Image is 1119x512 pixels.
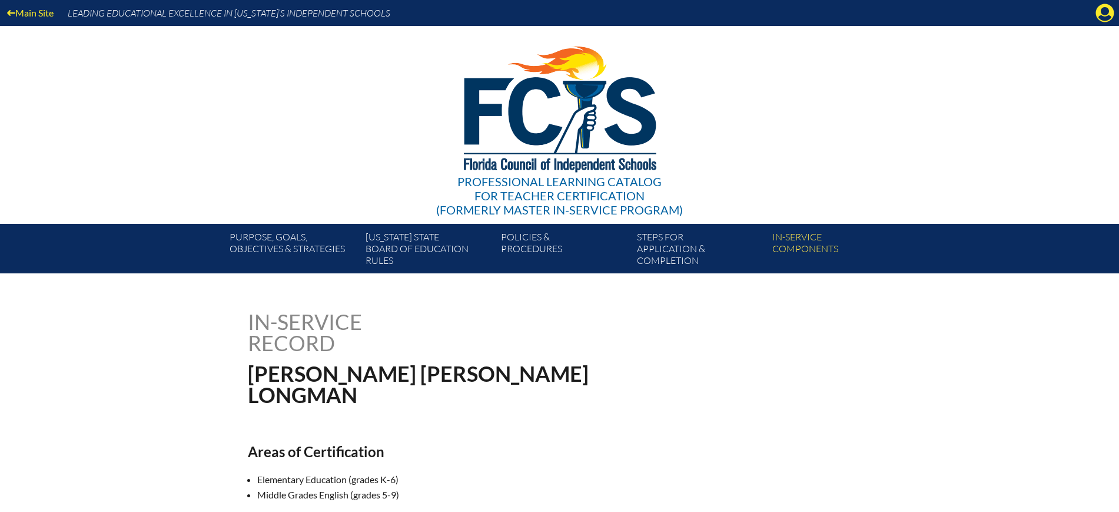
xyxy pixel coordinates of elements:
h1: [PERSON_NAME] [PERSON_NAME] Longman [248,363,635,405]
a: In-servicecomponents [768,229,903,273]
a: Steps forapplication & completion [632,229,768,273]
a: [US_STATE] StateBoard of Education rules [361,229,496,273]
li: Elementary Education (grades K-6) [257,472,672,487]
svg: Manage Account [1095,4,1114,22]
li: Middle Grades English (grades 5-9) [257,487,672,503]
a: Professional Learning Catalog for Teacher Certification(formerly Master In-service Program) [431,24,688,219]
a: Main Site [2,5,58,21]
span: for Teacher Certification [474,189,645,203]
img: FCISlogo221.eps [438,26,681,187]
a: Purpose, goals,objectives & strategies [225,229,360,273]
h2: Areas of Certification [248,443,662,460]
h1: In-service record [248,311,485,354]
a: Policies &Procedures [496,229,632,273]
div: Professional Learning Catalog (formerly Master In-service Program) [436,174,683,217]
